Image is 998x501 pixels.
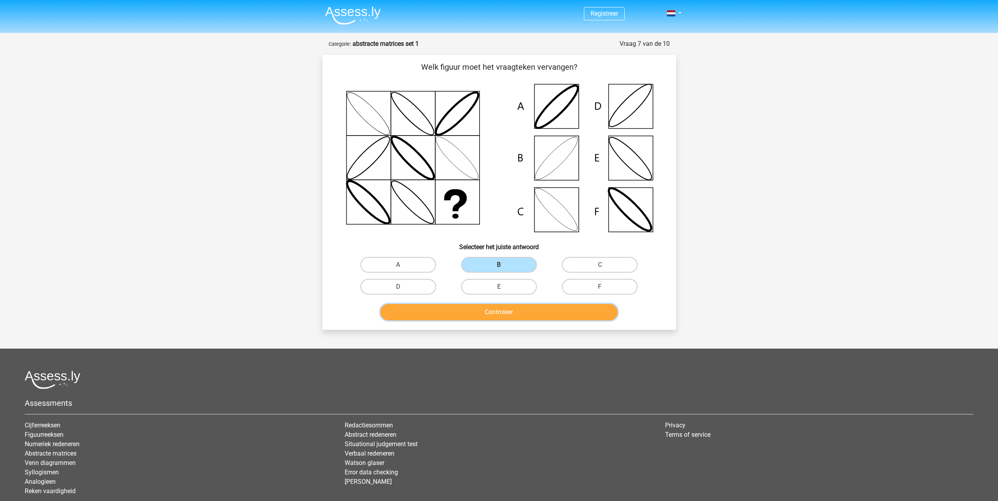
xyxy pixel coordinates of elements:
h5: Assessments [25,398,973,408]
a: [PERSON_NAME] [345,478,392,485]
div: Vraag 7 van de 10 [620,39,670,49]
a: Analogieen [25,478,56,485]
label: F [562,279,638,295]
a: Redactiesommen [345,421,393,429]
a: Verbaal redeneren [345,450,394,457]
a: Terms of service [665,431,711,438]
a: Privacy [665,421,685,429]
label: D [360,279,436,295]
a: Syllogismen [25,468,59,476]
a: Figuurreeksen [25,431,64,438]
label: C [562,257,638,273]
label: E [461,279,537,295]
small: Categorie: [329,41,351,47]
label: A [360,257,436,273]
a: Abstract redeneren [345,431,396,438]
label: B [461,257,537,273]
button: Controleer [380,304,618,320]
a: Registreer [591,10,618,17]
a: Venn diagrammen [25,459,76,467]
a: Cijferreeksen [25,421,60,429]
img: Assessly [325,6,381,25]
a: Situational judgement test [345,440,418,448]
img: Assessly logo [25,371,80,389]
a: Error data checking [345,468,398,476]
a: Numeriek redeneren [25,440,80,448]
a: Abstracte matrices [25,450,76,457]
strong: abstracte matrices set 1 [353,40,419,47]
h6: Selecteer het juiste antwoord [335,237,664,251]
a: Watson glaser [345,459,384,467]
p: Welk figuur moet het vraagteken vervangen? [335,61,664,73]
a: Reken vaardigheid [25,487,76,495]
